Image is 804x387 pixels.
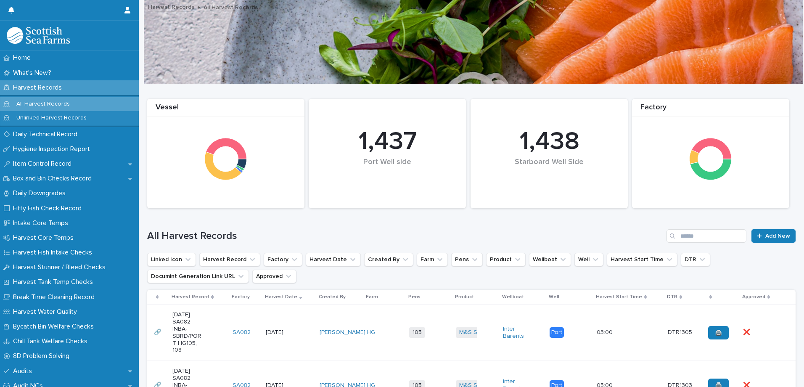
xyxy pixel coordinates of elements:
a: [PERSON_NAME] [320,329,365,336]
div: 1,438 [485,127,614,157]
p: 🔗 [154,327,163,336]
button: Farm [417,253,448,266]
p: Harvest Record [172,292,209,302]
p: Well [549,292,559,302]
button: Wellboat [529,253,571,266]
p: 03:00 [597,327,614,336]
button: Harvest Record [199,253,260,266]
p: Created By [319,292,346,302]
p: Fifty Fish Check Record [10,204,88,212]
p: Bycatch Bin Welfare Checks [10,323,100,331]
p: Harvest Records [10,84,69,92]
p: What's New? [10,69,58,77]
a: 🖨️ [708,326,729,339]
p: Factory [232,292,250,302]
p: Item Control Record [10,160,78,168]
a: M&S Select [459,329,491,336]
p: Break Time Cleaning Record [10,293,101,301]
a: Harvest Records [148,2,194,11]
a: Inter Barents [503,326,533,340]
span: 105 [409,327,425,338]
button: Factory [264,253,302,266]
p: DTR [667,292,677,302]
button: Harvest Start Time [607,253,677,266]
p: Harvest Date [265,292,297,302]
p: Chill Tank Welfare Checks [10,337,94,345]
p: Daily Technical Record [10,130,84,138]
p: Home [10,54,37,62]
input: Search [666,229,746,243]
p: Harvest Tank Temp Checks [10,278,100,286]
p: Daily Downgrades [10,189,72,197]
h1: All Harvest Records [147,230,663,242]
img: mMrefqRFQpe26GRNOUkG [7,27,70,44]
p: [DATE] [266,329,296,336]
tr: 🔗🔗 [DATE] SA082 INBA-SBRD/PORT HG105, 108SA082 [DATE][PERSON_NAME] HG 105M&S Select Inter Barents... [147,305,796,361]
button: Product [486,253,526,266]
button: Well [574,253,603,266]
button: Approved [252,270,296,283]
p: Box and Bin Checks Record [10,175,98,183]
p: Product [455,292,474,302]
p: Harvest Stunner / Bleed Checks [10,263,112,271]
p: Audits [10,367,39,375]
button: Linked Icon [147,253,196,266]
p: All Harvest Records [204,2,258,11]
div: Port Well side [323,158,452,184]
p: All Harvest Records [10,101,77,108]
div: Factory [632,103,789,117]
p: Harvest Start Time [596,292,642,302]
span: 🖨️ [715,330,722,336]
p: Harvest Water Quality [10,308,84,316]
div: 1,437 [323,127,452,157]
p: Hygiene Inspection Report [10,145,97,153]
p: Unlinked Harvest Records [10,114,93,122]
button: DTR [681,253,710,266]
button: Pens [451,253,483,266]
span: Add New [765,233,790,239]
a: HG [367,329,375,336]
button: Created By [364,253,413,266]
p: Wellboat [502,292,524,302]
p: Farm [366,292,378,302]
p: ❌ [743,327,752,336]
p: DTR1305 [668,327,694,336]
p: [DATE] SA082 INBA-SBRD/PORT HG105, 108 [172,311,202,354]
p: Pens [408,292,421,302]
div: Port [550,327,564,338]
div: Starboard Well Side [485,158,614,184]
p: 8D Problem Solving [10,352,76,360]
p: Intake Core Temps [10,219,75,227]
button: Documint Generation Link URL [147,270,249,283]
p: Harvest Core Temps [10,234,80,242]
button: Harvest Date [306,253,361,266]
a: SA082 [233,329,251,336]
p: Approved [742,292,765,302]
div: Vessel [147,103,304,117]
a: Add New [751,229,796,243]
p: Harvest Fish Intake Checks [10,249,99,257]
